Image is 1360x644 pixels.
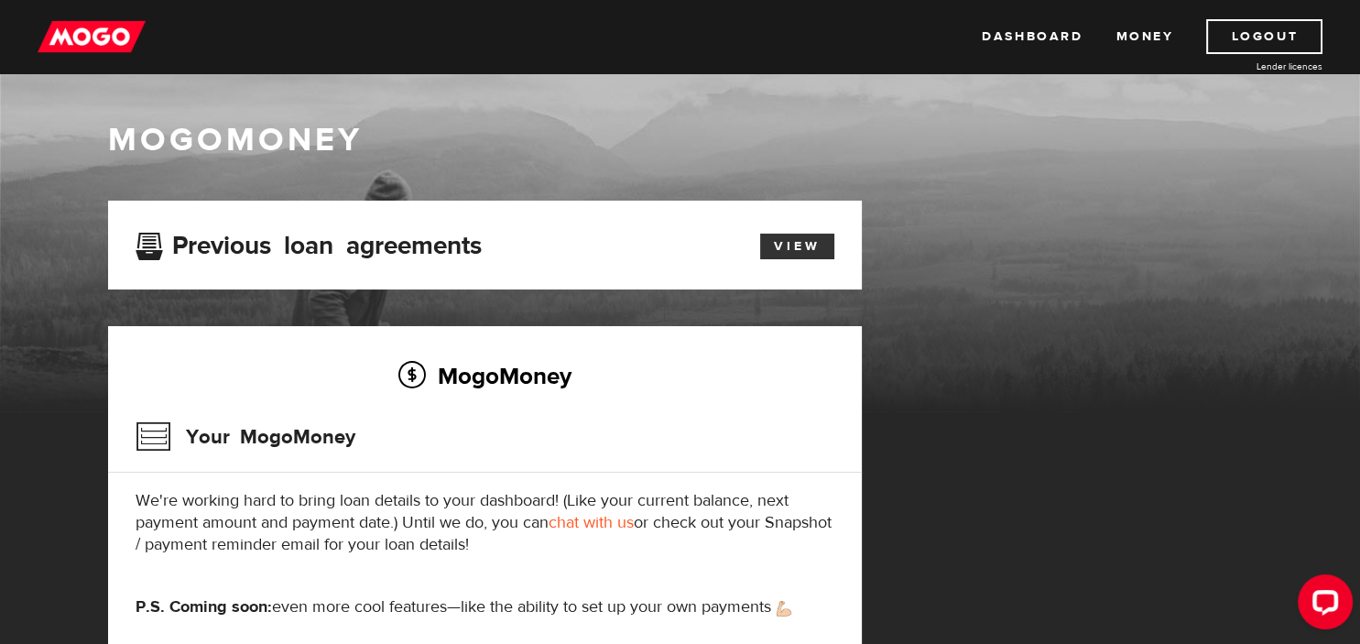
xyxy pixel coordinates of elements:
[136,413,355,461] h3: Your MogoMoney
[136,490,834,556] p: We're working hard to bring loan details to your dashboard! (Like your current balance, next paym...
[1185,60,1322,73] a: Lender licences
[38,19,146,54] img: mogo_logo-11ee424be714fa7cbb0f0f49df9e16ec.png
[982,19,1083,54] a: Dashboard
[136,356,834,395] h2: MogoMoney
[108,121,1253,159] h1: MogoMoney
[777,601,791,617] img: strong arm emoji
[760,234,834,259] a: View
[1206,19,1322,54] a: Logout
[1283,567,1360,644] iframe: LiveChat chat widget
[136,596,272,617] strong: P.S. Coming soon:
[136,596,834,618] p: even more cool features—like the ability to set up your own payments
[549,512,634,533] a: chat with us
[136,231,482,255] h3: Previous loan agreements
[1115,19,1173,54] a: Money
